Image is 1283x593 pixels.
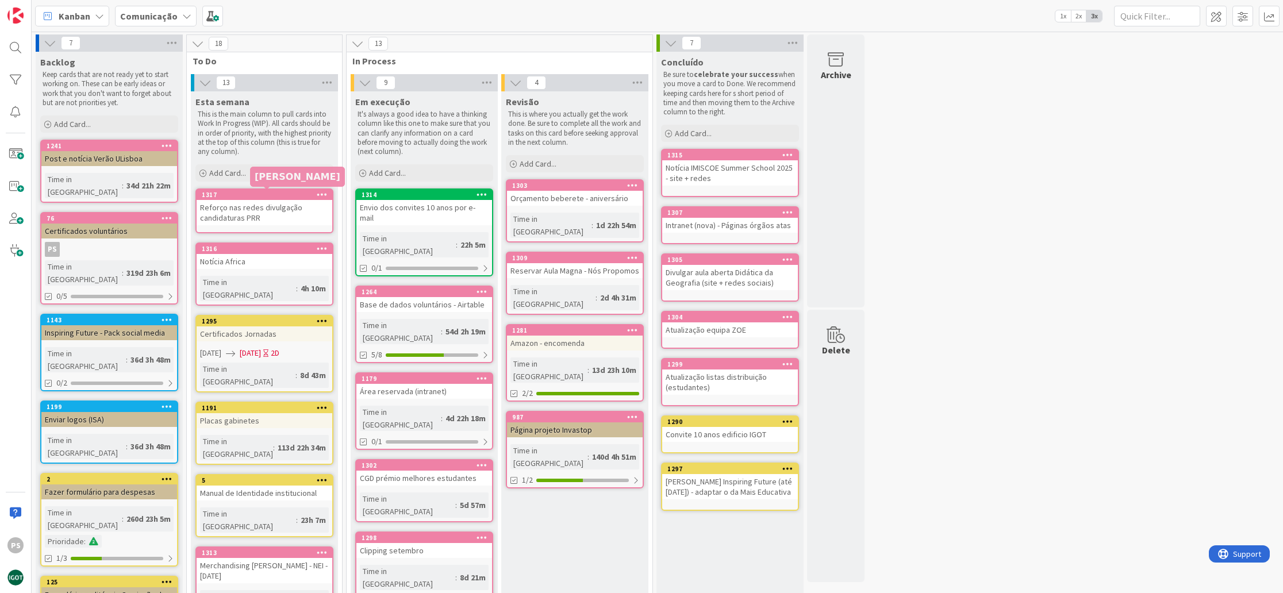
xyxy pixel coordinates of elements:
div: 36d 3h 48m [128,440,174,453]
span: Add Card... [520,159,556,169]
span: : [122,513,124,525]
div: 1309 [507,253,643,263]
span: : [273,441,275,454]
div: 1290 [662,417,798,427]
div: 2Fazer formulário para despesas [41,474,177,499]
div: Time in [GEOGRAPHIC_DATA] [360,232,456,257]
div: 1307 [667,209,798,217]
div: Fazer formulário para despesas [41,484,177,499]
div: 22h 5m [458,238,489,251]
div: 1304Atualização equipa ZOE [662,312,798,337]
div: 1143 [41,315,177,325]
div: 2 [41,474,177,484]
a: 1299Atualização listas distribuição (estudantes) [661,358,799,406]
div: 54d 2h 19m [443,325,489,338]
span: Revisão [506,96,539,107]
strong: celebrate your success [694,70,778,79]
div: Time in [GEOGRAPHIC_DATA] [200,276,296,301]
div: 1315Notícia IMISCOE Summer School 2025 - site + redes [662,150,798,186]
div: Time in [GEOGRAPHIC_DATA] [360,406,441,431]
div: 4d 22h 18m [443,412,489,425]
div: 1307Intranet (nova) - Páginas órgãos atas [662,207,798,233]
span: Concluído [661,56,704,68]
div: 1315 [667,151,798,159]
span: 1/3 [56,552,67,564]
span: Add Card... [675,128,712,138]
div: 1298Clipping setembro [356,533,492,558]
div: Time in [GEOGRAPHIC_DATA] [360,492,455,518]
div: 5 [202,476,332,484]
a: 1143Inspiring Future - Pack social mediaTime in [GEOGRAPHIC_DATA]:36d 3h 48m0/2 [40,314,178,391]
span: To Do [193,55,328,67]
a: 1264Base de dados voluntários - AirtableTime in [GEOGRAPHIC_DATA]:54d 2h 19m5/8 [355,286,493,363]
div: 1241 [41,141,177,151]
div: 1281 [507,325,643,336]
div: 1316 [202,245,332,253]
div: 5Manual de Identidade institucional [197,475,332,500]
div: Reservar Aula Magna - Nós Propomos [507,263,643,278]
a: 1191Placas gabinetesTime in [GEOGRAPHIC_DATA]:113d 22h 34m [195,402,333,465]
div: 1305 [662,255,798,265]
span: : [441,412,443,425]
span: : [441,325,443,338]
span: Kanban [59,9,90,23]
div: 1191 [202,404,332,412]
p: Be sure to when you move a card to Done. We recommend keeping cards here for s short period of ti... [663,70,797,117]
div: Intranet (nova) - Páginas órgãos atas [662,218,798,233]
div: 1299Atualização listas distribuição (estudantes) [662,359,798,395]
div: 1143Inspiring Future - Pack social media [41,315,177,340]
span: : [126,440,128,453]
div: 76 [41,213,177,224]
a: 1281Amazon - encomendaTime in [GEOGRAPHIC_DATA]:13d 23h 10m2/2 [506,324,644,402]
div: 1298 [356,533,492,543]
div: 1313 [197,548,332,558]
span: Esta semana [195,96,249,107]
div: Envio dos convites 10 anos por e-mail [356,200,492,225]
a: 1295Certificados Jornadas[DATE][DATE]2DTime in [GEOGRAPHIC_DATA]:8d 43m [195,315,333,392]
div: Placas gabinetes [197,413,332,428]
div: 1309 [512,254,643,262]
div: Time in [GEOGRAPHIC_DATA] [360,565,455,590]
div: 1297 [662,464,798,474]
div: 1179Área reservada (intranet) [356,373,492,399]
p: This is where you actually get the work done. Be sure to complete all the work and tasks on this ... [508,110,641,147]
span: Add Card... [54,119,91,129]
div: Prioridade [45,535,84,548]
div: 987 [507,412,643,422]
div: 1305Divulgar aula aberta Didática da Geografia (site + redes sociais) [662,255,798,290]
div: 1290Convite 10 anos edificio IGOT [662,417,798,442]
span: 0/1 [371,262,382,274]
span: : [295,369,297,382]
a: 1317Reforço nas redes divulgação candidaturas PRR [195,188,333,233]
div: 1295 [197,316,332,326]
div: 1316Notícia Africa [197,244,332,269]
div: 1295 [202,317,332,325]
div: 1302 [362,461,492,469]
div: 1316 [197,244,332,254]
div: Time in [GEOGRAPHIC_DATA] [200,435,273,460]
p: It's always a good idea to have a thinking column like this one to make sure that you can clarify... [358,110,491,156]
div: Time in [GEOGRAPHIC_DATA] [200,363,295,388]
span: : [122,179,124,192]
div: 1179 [362,375,492,383]
a: 1307Intranet (nova) - Páginas órgãos atas [661,206,799,244]
div: 1313Merchandising [PERSON_NAME] - NEI - [DATE] [197,548,332,583]
div: Time in [GEOGRAPHIC_DATA] [45,434,126,459]
div: Time in [GEOGRAPHIC_DATA] [510,444,587,469]
div: Archive [821,68,851,82]
span: : [591,219,593,232]
span: : [587,364,589,376]
span: : [84,535,86,548]
span: [DATE] [200,347,221,359]
div: Time in [GEOGRAPHIC_DATA] [360,319,441,344]
div: PS [41,242,177,257]
div: 1199Enviar logos (ISA) [41,402,177,427]
div: Atualização listas distribuição (estudantes) [662,369,798,395]
span: Add Card... [369,168,406,178]
p: Keep cards that are not ready yet to start working on. These can be early ideas or work that you ... [43,70,176,107]
div: Clipping setembro [356,543,492,558]
div: Time in [GEOGRAPHIC_DATA] [45,260,122,286]
div: 8d 21m [457,571,489,584]
span: In Process [352,55,638,67]
div: 1295Certificados Jornadas [197,316,332,341]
